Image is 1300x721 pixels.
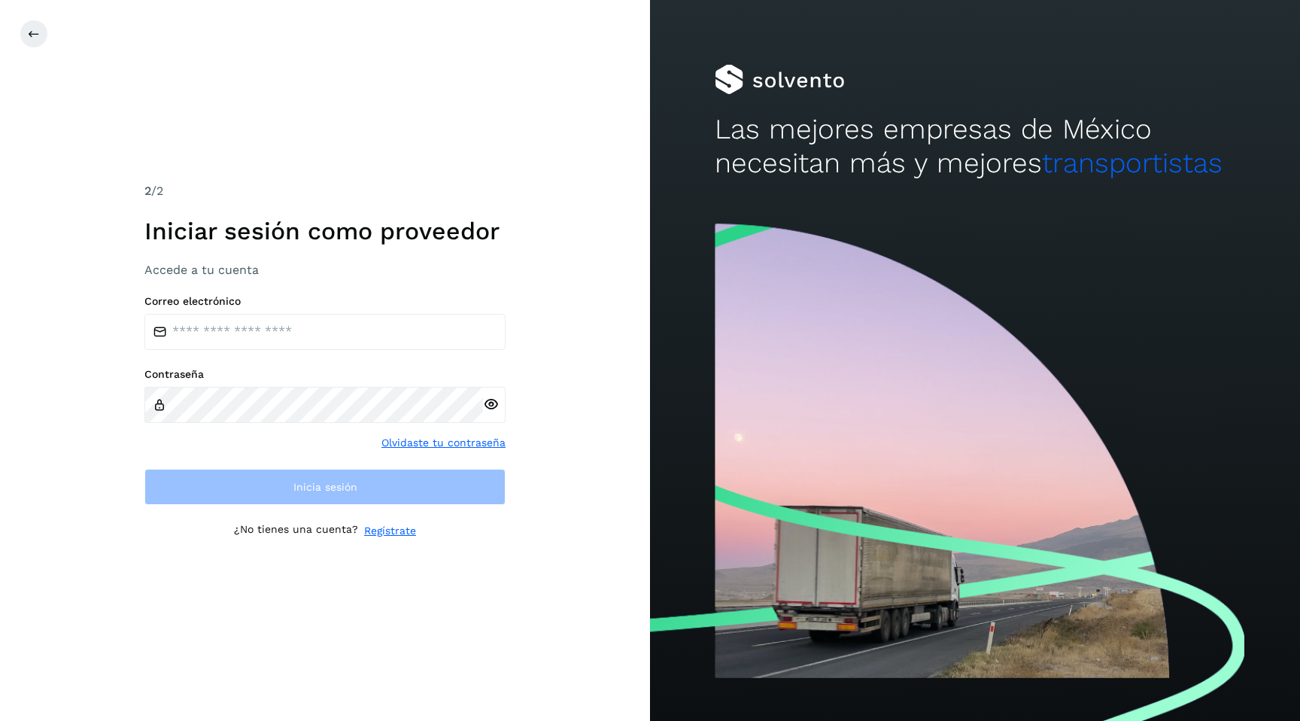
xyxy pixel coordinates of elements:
h3: Accede a tu cuenta [144,263,506,277]
div: /2 [144,182,506,200]
p: ¿No tienes una cuenta? [234,523,358,539]
h1: Iniciar sesión como proveedor [144,217,506,245]
span: transportistas [1042,147,1223,179]
label: Contraseña [144,368,506,381]
a: Olvidaste tu contraseña [381,435,506,451]
h2: Las mejores empresas de México necesitan más y mejores [715,113,1235,180]
label: Correo electrónico [144,295,506,308]
a: Regístrate [364,523,416,539]
button: Inicia sesión [144,469,506,505]
span: 2 [144,184,151,198]
span: Inicia sesión [293,482,357,492]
